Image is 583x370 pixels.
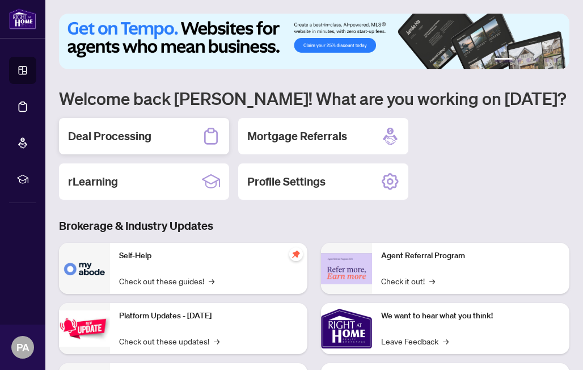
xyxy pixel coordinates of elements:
[526,58,531,62] button: 3
[321,253,372,284] img: Agent Referral Program
[68,174,118,190] h2: rLearning
[9,9,36,30] img: logo
[247,174,326,190] h2: Profile Settings
[119,275,214,287] a: Check out these guides!→
[543,330,577,364] button: Open asap
[289,247,303,261] span: pushpin
[209,275,214,287] span: →
[59,218,569,234] h3: Brokerage & Industry Updates
[381,275,435,287] a: Check it out!→
[119,250,298,262] p: Self-Help
[119,310,298,322] p: Platform Updates - [DATE]
[16,339,29,355] span: PA
[429,275,435,287] span: →
[59,310,110,346] img: Platform Updates - July 21, 2025
[321,303,372,354] img: We want to hear what you think!
[247,128,347,144] h2: Mortgage Referrals
[381,250,560,262] p: Agent Referral Program
[214,335,219,347] span: →
[68,128,151,144] h2: Deal Processing
[554,58,558,62] button: 6
[59,87,569,109] h1: Welcome back [PERSON_NAME]! What are you working on [DATE]?
[495,58,513,62] button: 1
[544,58,549,62] button: 5
[443,335,449,347] span: →
[535,58,540,62] button: 4
[517,58,522,62] button: 2
[59,14,569,69] img: Slide 0
[381,310,560,322] p: We want to hear what you think!
[59,243,110,294] img: Self-Help
[381,335,449,347] a: Leave Feedback→
[119,335,219,347] a: Check out these updates!→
